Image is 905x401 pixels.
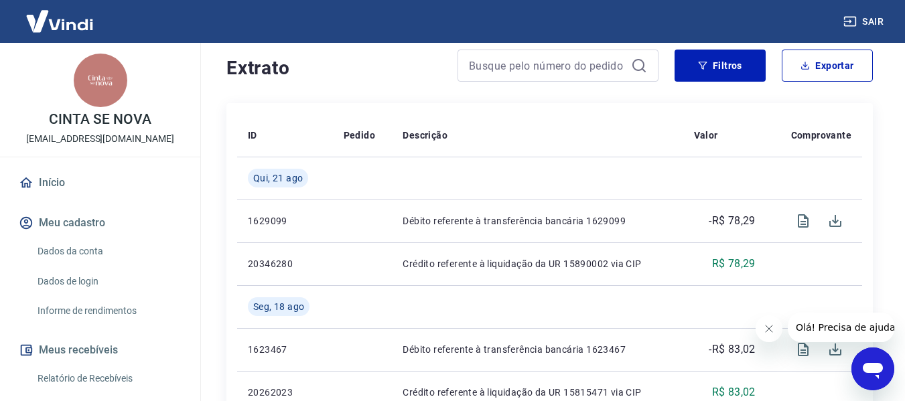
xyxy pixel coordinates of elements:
p: Valor [694,129,718,142]
p: Débito referente à transferência bancária 1629099 [403,214,672,228]
p: ID [248,129,257,142]
a: Início [16,168,184,197]
iframe: Botão para abrir a janela de mensagens [851,347,894,390]
p: Descrição [403,129,447,142]
span: Qui, 21 ago [253,171,303,185]
p: Débito referente à transferência bancária 1623467 [403,343,672,356]
button: Exportar [782,50,873,82]
p: 1629099 [248,214,322,228]
input: Busque pelo número do pedido [469,56,626,76]
button: Meus recebíveis [16,335,184,365]
p: -R$ 83,02 [709,341,756,357]
p: Crédito referente à liquidação da UR 15815471 via CIP [403,386,672,399]
p: CINTA SE NOVA [49,112,151,127]
p: [EMAIL_ADDRESS][DOMAIN_NAME] [26,132,174,146]
span: Seg, 18 ago [253,300,304,313]
a: Dados de login [32,268,184,295]
span: Olá! Precisa de ajuda? [8,9,113,20]
p: 20346280 [248,257,322,270]
p: R$ 78,29 [712,256,756,272]
span: Visualizar [787,205,819,237]
span: Visualizar [787,333,819,366]
p: 20262023 [248,386,322,399]
a: Relatório de Recebíveis [32,365,184,392]
span: Download [819,205,851,237]
p: Crédito referente à liquidação da UR 15890002 via CIP [403,257,672,270]
button: Sair [841,9,889,34]
iframe: Fechar mensagem [756,315,782,342]
iframe: Mensagem da empresa [788,313,894,342]
img: 8efdd435-6414-4e6b-936b-a2d8d4580477.jpeg [74,54,127,107]
a: Informe de rendimentos [32,297,184,325]
button: Meu cadastro [16,208,184,238]
p: Pedido [344,129,375,142]
p: 1623467 [248,343,322,356]
p: Comprovante [791,129,851,142]
span: Download [819,333,851,366]
p: -R$ 78,29 [709,213,756,229]
p: R$ 83,02 [712,384,756,400]
img: Vindi [16,1,103,42]
a: Dados da conta [32,238,184,265]
button: Filtros [675,50,766,82]
h4: Extrato [226,55,441,82]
